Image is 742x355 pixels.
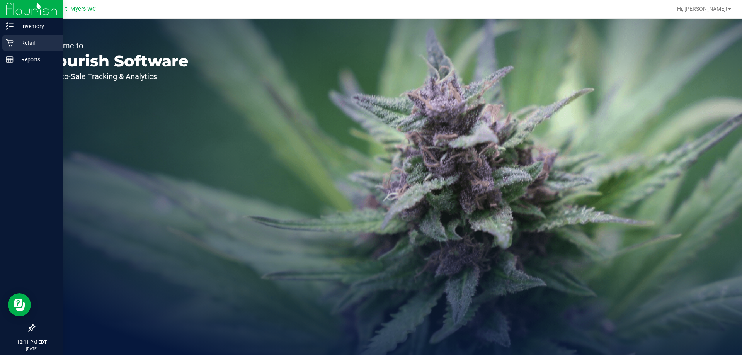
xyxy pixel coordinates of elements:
[6,22,14,30] inline-svg: Inventory
[14,55,60,64] p: Reports
[42,53,189,69] p: Flourish Software
[42,42,189,49] p: Welcome to
[6,56,14,63] inline-svg: Reports
[6,39,14,47] inline-svg: Retail
[62,6,96,12] span: Ft. Myers WC
[42,73,189,80] p: Seed-to-Sale Tracking & Analytics
[14,38,60,48] p: Retail
[3,346,60,352] p: [DATE]
[677,6,727,12] span: Hi, [PERSON_NAME]!
[3,339,60,346] p: 12:11 PM EDT
[8,293,31,316] iframe: Resource center
[14,22,60,31] p: Inventory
